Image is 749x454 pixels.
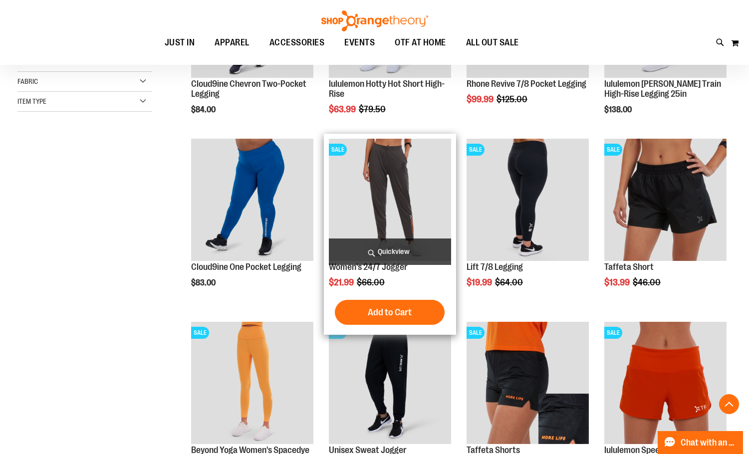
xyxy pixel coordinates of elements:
span: $125.00 [497,94,529,104]
a: Product image for 24/7 JoggerSALE [329,139,451,262]
span: $13.99 [604,277,631,287]
a: Product image for Beyond Yoga Womens Spacedye Caught in the Midi High Waisted LeggingSALE [191,322,313,446]
img: Product image for lululemon Speed Up Short 4" [604,322,727,444]
span: ALL OUT SALE [466,31,519,54]
span: Item Type [17,97,46,105]
a: lululemon [PERSON_NAME] Train High-Rise Legging 25in [604,79,721,99]
span: ACCESSORIES [269,31,325,54]
a: Product image for Camo Tafetta ShortsSALE [467,322,589,446]
div: product [462,134,594,313]
span: $19.99 [467,277,494,287]
a: 2024 October Lift 7/8 LeggingSALE [467,139,589,262]
div: product [599,134,732,313]
img: Main Image of Taffeta Short [604,139,727,261]
a: lululemon Hotty Hot Short High-Rise [329,79,445,99]
img: Shop Orangetheory [320,10,430,31]
img: Product image for Unisex Sweat Jogger [329,322,451,444]
img: 2024 October Lift 7/8 Legging [467,139,589,261]
img: Product image for 24/7 Jogger [329,139,451,261]
span: $21.99 [329,277,355,287]
span: $84.00 [191,105,217,114]
img: Product image for Camo Tafetta Shorts [467,322,589,444]
span: EVENTS [344,31,375,54]
span: $99.99 [467,94,495,104]
span: Fabric [17,77,38,85]
span: $79.50 [359,104,387,114]
span: $138.00 [604,105,633,114]
span: $66.00 [357,277,386,287]
div: product [186,134,318,313]
button: Chat with an Expert [658,431,744,454]
img: Cloud9ine One Pocket Legging [191,139,313,261]
span: SALE [467,144,485,156]
span: SALE [329,144,347,156]
a: Cloud9ine One Pocket Legging [191,262,301,272]
a: Product image for Unisex Sweat JoggerSALE [329,322,451,446]
img: Product image for Beyond Yoga Womens Spacedye Caught in the Midi High Waisted Legging [191,322,313,444]
span: OTF AT HOME [395,31,446,54]
span: $83.00 [191,278,217,287]
span: $46.00 [633,277,662,287]
span: $63.99 [329,104,357,114]
a: Quickview [329,238,451,265]
button: Back To Top [719,394,739,414]
span: SALE [604,144,622,156]
span: SALE [191,327,209,339]
a: Cloud9ine One Pocket Legging [191,139,313,262]
div: product [324,134,456,335]
span: APPAREL [215,31,250,54]
span: SALE [467,327,485,339]
a: Lift 7/8 Legging [467,262,523,272]
a: Cloud9ine Chevron Two-Pocket Legging [191,79,306,99]
button: Add to Cart [335,300,445,325]
span: $64.00 [495,277,524,287]
a: Women's 24/7 Jogger [329,262,408,272]
span: JUST IN [165,31,195,54]
span: SALE [604,327,622,339]
a: Main Image of Taffeta ShortSALE [604,139,727,262]
a: Taffeta Short [604,262,654,272]
a: Rhone Revive 7/8 Pocket Legging [467,79,586,89]
span: Chat with an Expert [681,438,737,448]
a: Product image for lululemon Speed Up Short 4"SALE [604,322,727,446]
span: Add to Cart [368,307,412,318]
